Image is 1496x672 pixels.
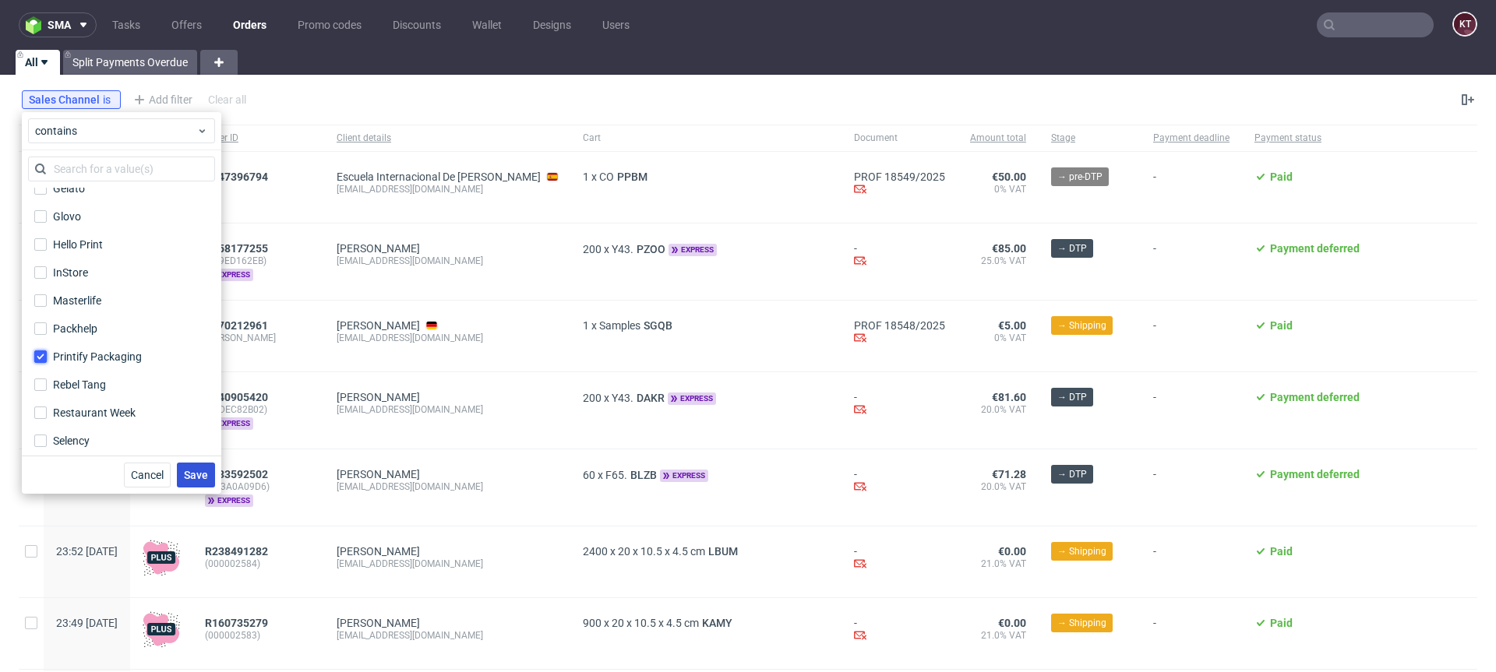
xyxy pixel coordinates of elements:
a: Designs [524,12,580,37]
div: x [583,171,829,183]
span: R440905420 [205,391,268,403]
div: x [583,545,829,558]
span: CO [599,171,614,183]
span: 20.0% VAT [970,480,1026,493]
span: R160735279 [205,617,268,629]
span: €0.00 [998,617,1026,629]
button: Save [177,463,215,487]
a: PROF 18549/2025 [854,171,945,183]
span: → Shipping [1057,544,1106,558]
span: → Shipping [1057,616,1106,630]
a: R547396794 [205,171,271,183]
span: 20.0% VAT [970,403,1026,416]
span: Payment deferred [1270,468,1360,480]
span: 1 [583,319,589,332]
a: SGQB [640,319,676,332]
span: Amount total [970,132,1026,145]
span: €71.28 [992,468,1026,480]
a: Users [593,12,639,37]
a: PROF 18548/2025 [854,319,945,332]
span: 1 [583,171,589,183]
div: Restaurant Week [53,405,136,420]
div: [EMAIL_ADDRESS][DOMAIN_NAME] [337,183,558,195]
span: Paid [1270,545,1293,558]
a: R970212961 [205,319,271,332]
span: (F59ED162EB) [205,255,312,267]
span: €85.00 [992,242,1026,255]
span: [PERSON_NAME] [205,332,312,344]
span: R547396794 [205,171,268,183]
img: plus-icon.676465ae8f3a83198b3f.png [143,610,180,648]
span: sma [48,19,71,30]
div: Gelato [53,181,85,196]
span: PPBM [614,171,651,183]
span: (FH3A0A09D6) [205,480,312,493]
a: [PERSON_NAME] [337,468,420,480]
a: Discounts [383,12,450,37]
span: F65. [605,469,627,481]
span: → pre-DTP [1057,170,1103,184]
span: Client details [337,132,558,145]
span: Save [184,470,208,480]
span: - [1153,319,1230,353]
a: R440905420 [205,391,271,403]
div: Clear all [205,89,249,111]
span: 23:49 [DATE] [56,617,118,629]
div: Hello Print [53,237,103,252]
div: Masterlife [53,293,101,308]
a: R958177255 [205,242,271,255]
span: Payment status [1254,132,1360,145]
span: Stage [1051,132,1128,145]
span: express [660,470,708,482]
div: x [583,391,829,405]
div: - [854,468,945,495]
a: [PERSON_NAME] [337,545,420,558]
span: Paid [1270,319,1293,332]
a: KAMY [699,617,736,629]
div: [EMAIL_ADDRESS][DOMAIN_NAME] [337,403,558,416]
span: Paid [1270,171,1293,183]
input: Search for a value(s) [28,157,215,181]
button: Cancel [124,463,171,487]
div: InStore [53,265,88,280]
span: R238491282 [205,545,268,558]
span: - [1153,545,1230,579]
span: - [1153,391,1230,430]
a: R160735279 [205,617,271,629]
div: - [854,242,945,269]
span: R433592502 [205,468,268,480]
a: Offers [162,12,211,37]
span: €0.00 [998,545,1026,558]
span: express [669,244,717,256]
span: €5.00 [998,319,1026,332]
span: → DTP [1057,241,1087,255]
a: [PERSON_NAME] [337,617,420,629]
span: PZOO [633,243,669,255]
span: 20 x 10.5 x 4.5 cm [612,617,699,629]
span: 0% VAT [970,332,1026,344]
span: - [1153,617,1230,650]
a: [PERSON_NAME] [337,391,420,403]
span: Payment deferred [1270,391,1360,403]
div: - [854,617,945,644]
div: x [583,617,829,629]
span: (FZDEC82B02) [205,403,312,416]
span: LBUM [705,545,741,558]
a: Wallet [463,12,511,37]
span: Sales Channel [29,93,103,106]
a: R238491282 [205,545,271,558]
span: (000002584) [205,558,312,570]
span: 21.0% VAT [970,629,1026,642]
div: [EMAIL_ADDRESS][DOMAIN_NAME] [337,629,558,642]
a: Tasks [103,12,150,37]
span: - [1153,468,1230,507]
span: Paid [1270,617,1293,629]
span: 900 [583,617,602,629]
span: 0% VAT [970,183,1026,195]
a: [PERSON_NAME] [337,242,420,255]
span: 200 [583,243,602,255]
span: 25.0% VAT [970,255,1026,267]
span: → DTP [1057,390,1087,404]
img: plus-icon.676465ae8f3a83198b3f.png [143,539,180,576]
